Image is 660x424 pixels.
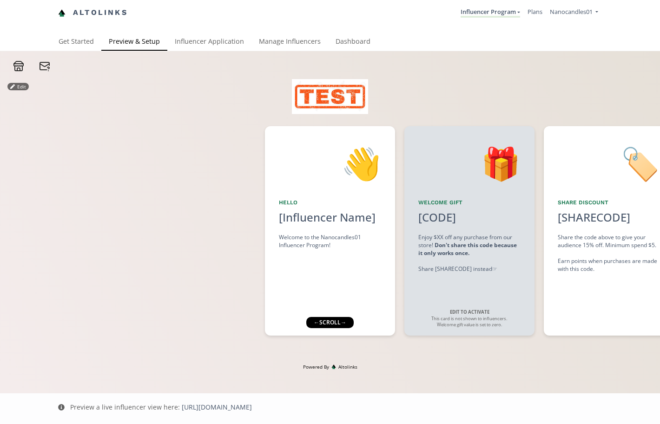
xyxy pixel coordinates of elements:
[550,7,598,18] a: Nanocandles01
[58,9,66,17] img: favicon-32x32.png
[251,33,328,52] a: Manage Influencers
[558,233,660,273] div: Share the code above to give your audience 15% off. Minimum spend $5. Earn points when purchases ...
[558,199,660,207] div: Share Discount
[558,209,630,225] div: [SHARECODE]
[101,33,167,52] a: Preview & Setup
[279,140,381,188] div: 👋
[418,241,517,257] strong: Don't share this code because it only works once.
[331,364,336,369] img: favicon-32x32.png
[418,199,521,207] div: Welcome Gift
[167,33,251,52] a: Influencer Application
[450,309,489,315] strong: EDIT TO ACTIVATE
[58,5,128,20] a: Altolinks
[279,199,381,207] div: Hello
[70,403,252,412] div: Preview a live influencer view here:
[51,33,101,52] a: Get Started
[413,209,462,225] div: [CODE]
[303,363,329,370] span: Powered By
[279,209,381,225] div: [Influencer Name]
[550,7,593,16] span: Nanocandles01
[418,233,521,273] div: Enjoy $XX off any purchase from our store! Share [SHARECODE] instead ☞
[279,233,381,249] div: Welcome to the Nanocandles01 Influencer Program!
[7,83,29,90] button: Edit
[528,7,542,16] a: Plans
[306,317,354,328] div: ← scroll →
[292,79,368,114] img: cnUxuRJagu7Y
[328,33,378,52] a: Dashboard
[418,140,521,188] div: 🎁
[461,7,520,18] a: Influencer Program
[423,309,516,328] div: This card is not shown to influencers. Welcome gift value is set to zero.
[558,140,660,188] div: 🏷️
[182,403,252,411] a: [URL][DOMAIN_NAME]
[338,363,357,370] span: Altolinks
